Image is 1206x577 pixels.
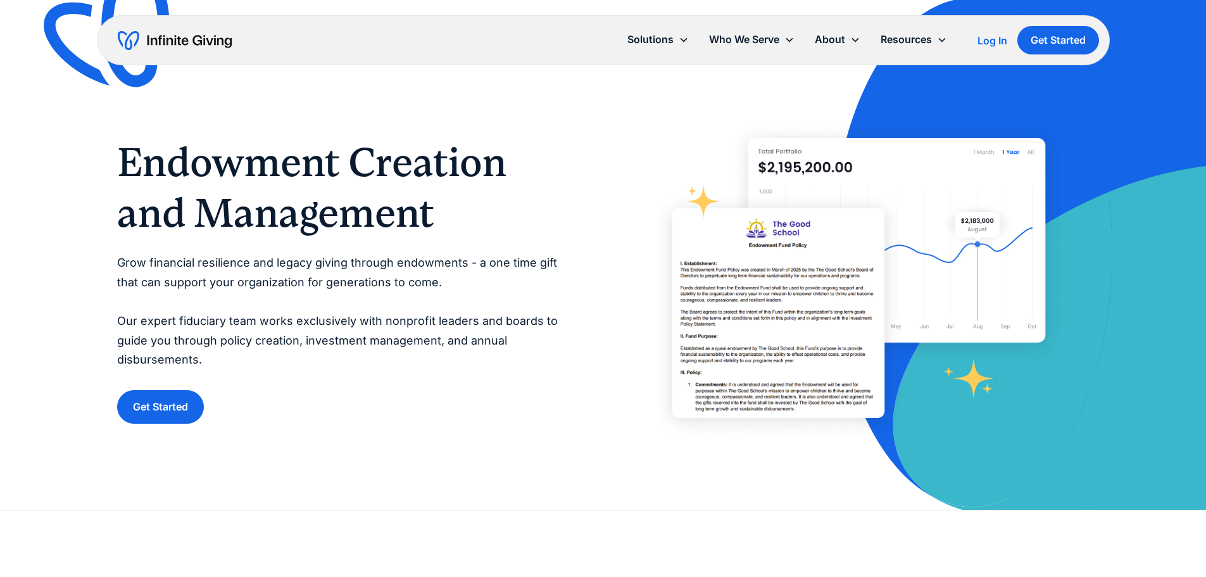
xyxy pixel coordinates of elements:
a: Get Started [117,390,204,424]
div: Solutions [617,26,699,53]
a: home [118,30,232,51]
div: Resources [881,31,932,48]
div: Who We Serve [699,26,805,53]
div: Who We Serve [709,31,779,48]
p: Grow financial resilience and legacy giving through endowments - a one time gift that can support... [117,253,578,370]
h1: Endowment Creation and Management [117,137,578,238]
div: About [805,26,870,53]
div: About [815,31,845,48]
div: Resources [870,26,957,53]
a: Get Started [1017,26,1099,54]
img: Infinite Giving’s endowment software makes it easy for donors to give. [653,122,1064,439]
div: Log In [977,35,1007,46]
div: Solutions [627,31,674,48]
a: Log In [977,33,1007,48]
